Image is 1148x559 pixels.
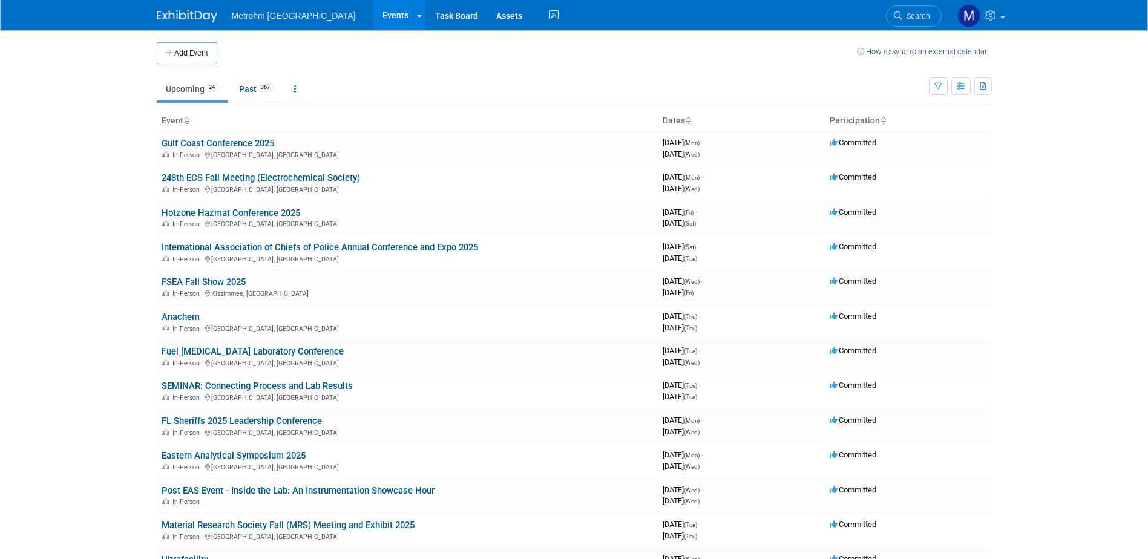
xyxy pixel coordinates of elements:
[162,208,300,218] a: Hotzone Hazmat Conference 2025
[162,138,274,149] a: Gulf Coast Conference 2025
[684,174,700,181] span: (Mon)
[684,244,696,250] span: (Sat)
[162,242,478,253] a: International Association of Chiefs of Police Annual Conference and Expo 2025
[172,325,203,333] span: In-Person
[162,450,306,461] a: Eastern Analytical Symposium 2025
[157,111,658,131] th: Event
[162,325,169,331] img: In-Person Event
[830,172,876,181] span: Committed
[663,392,697,401] span: [DATE]
[162,312,200,322] a: Anachem
[172,429,203,437] span: In-Person
[172,220,203,228] span: In-Person
[701,416,703,425] span: -
[257,83,274,92] span: 367
[685,116,691,125] a: Sort by Start Date
[663,312,701,321] span: [DATE]
[205,83,218,92] span: 24
[162,184,653,194] div: [GEOGRAPHIC_DATA], [GEOGRAPHIC_DATA]
[684,220,696,227] span: (Sat)
[172,359,203,367] span: In-Person
[684,463,700,470] span: (Wed)
[172,255,203,263] span: In-Person
[157,42,217,64] button: Add Event
[162,151,169,157] img: In-Person Event
[830,312,876,321] span: Committed
[663,520,701,529] span: [DATE]
[684,151,700,158] span: (Wed)
[699,381,701,390] span: -
[663,416,703,425] span: [DATE]
[684,359,700,366] span: (Wed)
[695,208,697,217] span: -
[830,520,876,529] span: Committed
[701,172,703,181] span: -
[162,172,360,183] a: 248th ECS Fall Meeting (Electrochemical Society)
[162,381,353,391] a: SEMINAR: Connecting Process and Lab Results
[172,463,203,471] span: In-Person
[162,392,653,402] div: [GEOGRAPHIC_DATA], [GEOGRAPHIC_DATA]
[663,184,700,193] span: [DATE]
[663,253,697,263] span: [DATE]
[663,531,697,540] span: [DATE]
[663,485,703,494] span: [DATE]
[830,450,876,459] span: Committed
[162,462,653,471] div: [GEOGRAPHIC_DATA], [GEOGRAPHIC_DATA]
[162,149,653,159] div: [GEOGRAPHIC_DATA], [GEOGRAPHIC_DATA]
[162,531,653,541] div: [GEOGRAPHIC_DATA], [GEOGRAPHIC_DATA]
[699,312,701,321] span: -
[857,47,992,56] a: How to sync to an external calendar...
[701,450,703,459] span: -
[684,417,700,424] span: (Mon)
[172,290,203,298] span: In-Person
[701,276,703,286] span: -
[684,487,700,494] span: (Wed)
[162,186,169,192] img: In-Person Event
[663,450,703,459] span: [DATE]
[957,4,980,27] img: Michelle Simoes
[157,10,217,22] img: ExhibitDay
[157,77,228,100] a: Upcoming24
[162,253,653,263] div: [GEOGRAPHIC_DATA], [GEOGRAPHIC_DATA]
[162,485,435,496] a: Post EAS Event - Inside the Lab: An Instrumentation Showcase Hour
[663,462,700,471] span: [DATE]
[886,5,942,27] a: Search
[830,346,876,355] span: Committed
[830,416,876,425] span: Committed
[684,498,700,505] span: (Wed)
[663,218,696,227] span: [DATE]
[684,348,697,355] span: (Tue)
[230,77,283,100] a: Past367
[684,521,697,528] span: (Tue)
[663,427,700,436] span: [DATE]
[880,116,886,125] a: Sort by Participation Type
[699,346,701,355] span: -
[830,138,876,147] span: Committed
[162,498,169,504] img: In-Person Event
[162,394,169,400] img: In-Person Event
[663,149,700,159] span: [DATE]
[162,429,169,435] img: In-Person Event
[684,382,697,389] span: (Tue)
[663,358,700,367] span: [DATE]
[162,359,169,365] img: In-Person Event
[162,358,653,367] div: [GEOGRAPHIC_DATA], [GEOGRAPHIC_DATA]
[684,533,697,540] span: (Thu)
[902,11,930,21] span: Search
[663,172,703,181] span: [DATE]
[172,151,203,159] span: In-Person
[698,242,700,251] span: -
[663,208,697,217] span: [DATE]
[684,452,700,459] span: (Mon)
[172,533,203,541] span: In-Person
[684,186,700,192] span: (Wed)
[663,323,697,332] span: [DATE]
[663,496,700,505] span: [DATE]
[172,498,203,506] span: In-Person
[162,416,322,427] a: FL Sheriffs 2025 Leadership Conference
[663,346,701,355] span: [DATE]
[830,276,876,286] span: Committed
[162,288,653,298] div: Kissimmee, [GEOGRAPHIC_DATA]
[699,520,701,529] span: -
[830,242,876,251] span: Committed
